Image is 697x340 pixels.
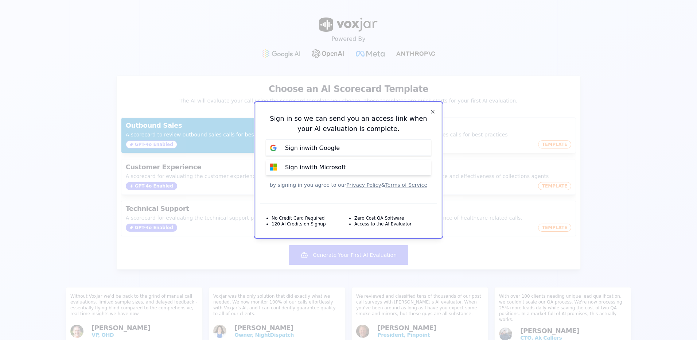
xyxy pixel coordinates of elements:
li: Access to the AI Evaluator [354,221,412,227]
div: Sign in so we can send you an access link when your AI evaluation is complete. [266,113,431,134]
img: microsoft Sign in button [266,160,281,174]
li: No Credit Card Required [272,215,324,221]
button: Privacy Policy [346,181,381,189]
p: Sign in with Google [285,143,340,152]
li: Zero Cost QA Software [354,215,404,221]
button: Sign inwith Microsoft [266,159,431,175]
img: google Sign in button [266,140,281,155]
button: Terms of Service [385,181,427,189]
li: 120 AI Credits on Signup [272,221,326,227]
p: Sign in with Microsoft [285,163,346,171]
div: by signing in you agree to our & [266,181,431,189]
button: Sign inwith Google [266,140,431,156]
